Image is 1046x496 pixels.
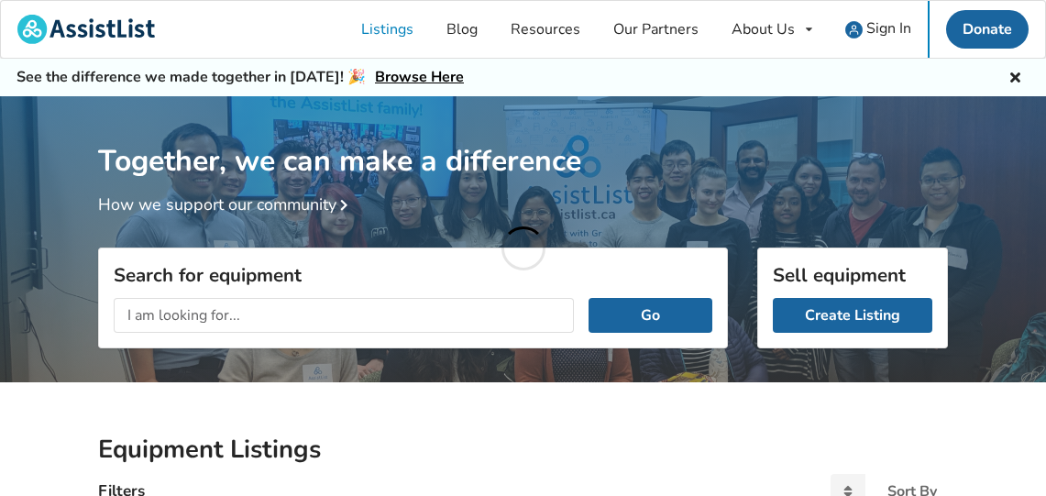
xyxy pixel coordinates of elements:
span: Sign In [866,18,911,39]
h3: Search for equipment [114,263,712,287]
button: Go [589,298,712,333]
a: Create Listing [773,298,932,333]
a: user icon Sign In [829,1,928,58]
img: assistlist-logo [17,15,155,44]
a: How we support our community [98,193,355,215]
input: I am looking for... [114,298,574,333]
a: Listings [345,1,430,58]
div: About Us [732,22,795,37]
a: Resources [494,1,597,58]
a: Browse Here [375,67,464,87]
h1: Together, we can make a difference [98,96,948,180]
a: Blog [430,1,494,58]
h3: Sell equipment [773,263,932,287]
h2: Equipment Listings [98,434,948,466]
a: Our Partners [597,1,715,58]
a: Donate [946,10,1029,49]
img: user icon [845,21,863,39]
h5: See the difference we made together in [DATE]! 🎉 [17,68,464,87]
